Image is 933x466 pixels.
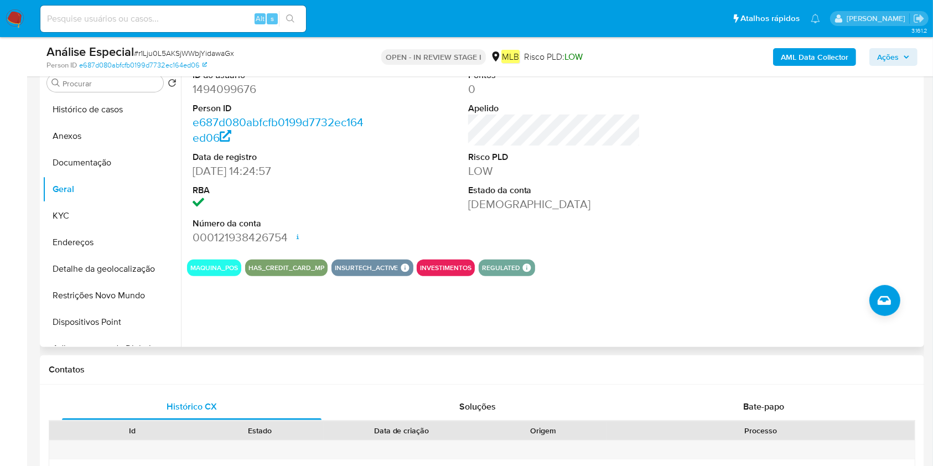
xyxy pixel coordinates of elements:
[279,11,302,27] button: search-icon
[271,13,274,24] span: s
[468,151,641,163] dt: Risco PLD
[43,256,181,282] button: Detalhe da geolocalização
[913,13,925,24] a: Sair
[468,81,641,97] dd: 0
[193,163,365,179] dd: [DATE] 14:24:57
[468,184,641,196] dt: Estado da conta
[134,48,234,59] span: # r1Lju0L5AKSjWWbjYidawaGx
[740,13,800,24] span: Atalhos rápidos
[46,43,134,60] b: Análise Especial
[869,48,918,66] button: Ações
[43,309,181,335] button: Dispositivos Point
[468,196,641,212] dd: [DEMOGRAPHIC_DATA]
[46,60,77,70] b: Person ID
[193,151,365,163] dt: Data de registro
[524,51,583,63] span: Risco PLD:
[193,102,365,115] dt: Person ID
[43,176,181,203] button: Geral
[43,123,181,149] button: Anexos
[781,48,848,66] b: AML Data Collector
[76,425,189,436] div: Id
[743,400,784,413] span: Bate-papo
[615,425,907,436] div: Processo
[331,425,471,436] div: Data de criação
[256,13,265,24] span: Alt
[79,60,207,70] a: e687d080abfcfb0199d7732ec164ed06
[63,79,159,89] input: Procurar
[193,81,365,97] dd: 1494099676
[40,12,306,26] input: Pesquise usuários ou casos...
[204,425,317,436] div: Estado
[168,79,177,91] button: Retornar ao pedido padrão
[49,364,915,375] h1: Contatos
[51,79,60,87] button: Procurar
[911,26,927,35] span: 3.161.2
[43,203,181,229] button: KYC
[43,96,181,123] button: Histórico de casos
[468,163,641,179] dd: LOW
[43,229,181,256] button: Endereços
[459,400,496,413] span: Soluções
[43,149,181,176] button: Documentação
[193,218,365,230] dt: Número da conta
[487,425,599,436] div: Origem
[193,184,365,196] dt: RBA
[564,50,583,63] span: LOW
[773,48,856,66] button: AML Data Collector
[877,48,899,66] span: Ações
[167,400,217,413] span: Histórico CX
[381,49,486,65] p: OPEN - IN REVIEW STAGE I
[468,102,641,115] dt: Apelido
[43,282,181,309] button: Restrições Novo Mundo
[193,114,364,146] a: e687d080abfcfb0199d7732ec164ed06
[193,230,365,245] dd: 000121938426754
[501,50,520,63] em: MLB
[43,335,181,362] button: Adiantamentos de Dinheiro
[811,14,820,23] a: Notificações
[847,13,909,24] p: juliane.miranda@mercadolivre.com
